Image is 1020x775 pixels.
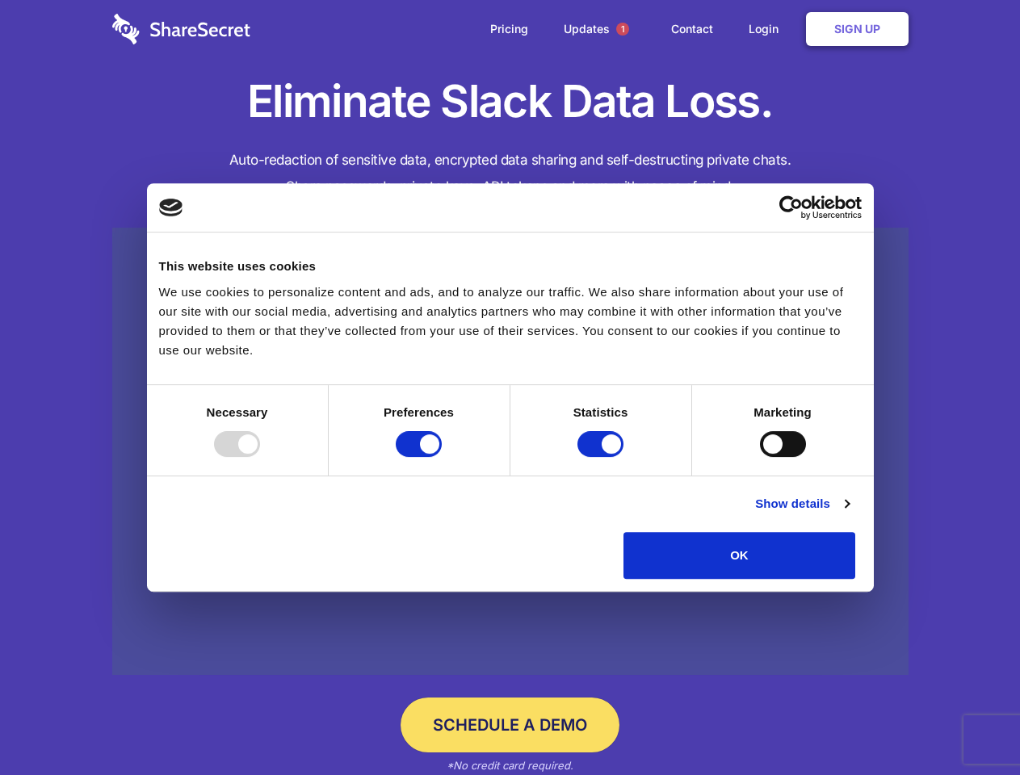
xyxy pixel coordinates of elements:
a: Show details [755,494,849,513]
h4: Auto-redaction of sensitive data, encrypted data sharing and self-destructing private chats. Shar... [112,147,909,200]
a: Login [732,4,803,54]
em: *No credit card required. [447,759,573,772]
span: 1 [616,23,629,36]
a: Usercentrics Cookiebot - opens in a new window [720,195,862,220]
a: Sign Up [806,12,909,46]
a: Contact [655,4,729,54]
strong: Preferences [384,405,454,419]
strong: Marketing [753,405,812,419]
a: Pricing [474,4,544,54]
strong: Necessary [207,405,268,419]
a: Schedule a Demo [401,697,619,752]
button: OK [623,532,855,579]
div: This website uses cookies [159,257,862,276]
strong: Statistics [573,405,628,419]
img: logo [159,199,183,216]
div: We use cookies to personalize content and ads, and to analyze our traffic. We also share informat... [159,283,862,360]
h1: Eliminate Slack Data Loss. [112,73,909,131]
a: Wistia video thumbnail [112,228,909,676]
img: logo-wordmark-white-trans-d4663122ce5f474addd5e946df7df03e33cb6a1c49d2221995e7729f52c070b2.svg [112,14,250,44]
